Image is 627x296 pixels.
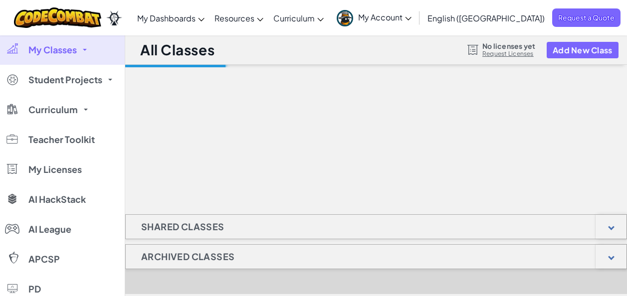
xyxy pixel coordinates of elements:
h1: Archived Classes [126,244,250,269]
a: Request Licenses [482,50,535,58]
span: No licenses yet [482,42,535,50]
img: avatar [337,10,353,26]
a: My Dashboards [132,4,209,31]
a: Resources [209,4,268,31]
img: Ozaria [106,10,122,25]
span: English ([GEOGRAPHIC_DATA]) [427,13,545,23]
span: My Dashboards [137,13,196,23]
h1: Shared Classes [126,214,240,239]
span: Teacher Toolkit [28,135,95,144]
a: Request a Quote [552,8,621,27]
h1: All Classes [140,40,214,59]
a: Curriculum [268,4,329,31]
span: AI League [28,225,71,234]
span: My Classes [28,45,77,54]
span: AI HackStack [28,195,86,204]
span: Curriculum [28,105,78,114]
span: Resources [214,13,254,23]
button: Add New Class [547,42,619,58]
span: My Licenses [28,165,82,174]
span: My Account [358,12,412,22]
span: Student Projects [28,75,102,84]
span: Curriculum [273,13,315,23]
a: English ([GEOGRAPHIC_DATA]) [422,4,550,31]
img: CodeCombat logo [14,7,101,28]
a: My Account [332,2,417,33]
